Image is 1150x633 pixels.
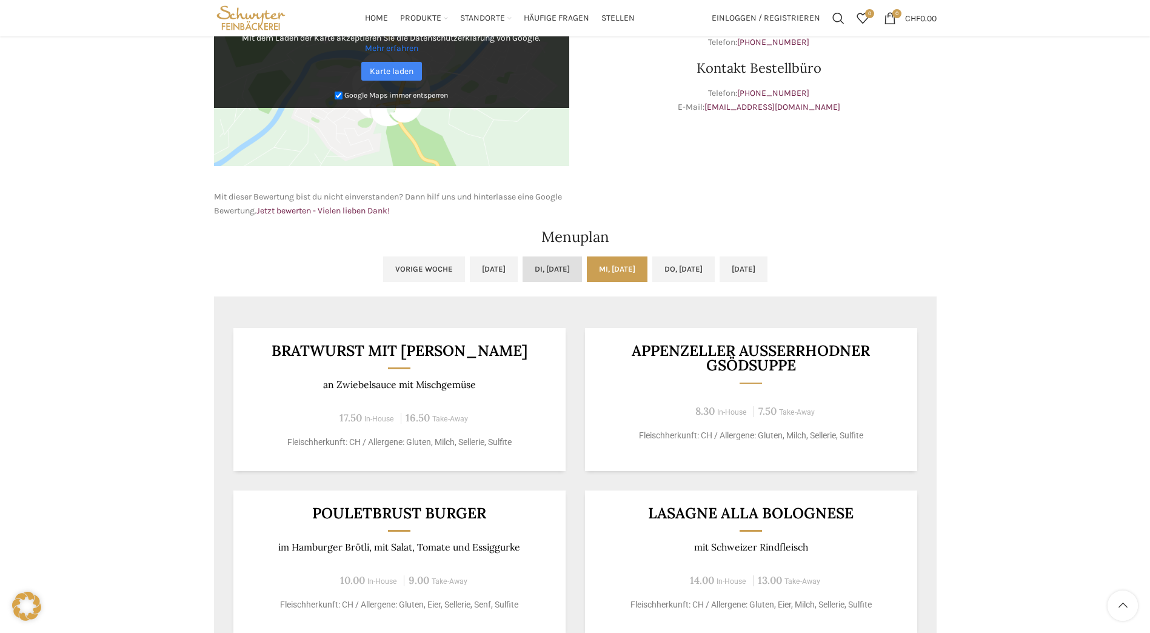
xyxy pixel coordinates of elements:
[878,6,943,30] a: 0 CHF0.00
[383,256,465,282] a: Vorige Woche
[470,256,518,282] a: [DATE]
[865,9,874,18] span: 0
[851,6,875,30] a: 0
[737,88,809,98] a: [PHONE_NUMBER]
[222,33,561,53] p: Mit dem Laden der Karte akzeptieren Sie die Datenschutzerklärung von Google.
[717,408,747,417] span: In-House
[600,541,902,553] p: mit Schweizer Rindfleisch
[523,256,582,282] a: Di, [DATE]
[720,256,767,282] a: [DATE]
[600,343,902,373] h3: Appenzeller Ausserrhodner Gsödsuppe
[905,13,920,23] span: CHF
[400,6,448,30] a: Produkte
[248,343,550,358] h3: Bratwurst mit [PERSON_NAME]
[248,436,550,449] p: Fleischherkunft: CH / Allergene: Gluten, Milch, Sellerie, Sulfite
[652,256,715,282] a: Do, [DATE]
[717,577,746,586] span: In-House
[892,9,901,18] span: 0
[600,598,902,611] p: Fleischherkunft: CH / Allergene: Gluten, Eier, Milch, Sellerie, Sulfite
[335,92,343,99] input: Google Maps immer entsperren
[587,256,647,282] a: Mi, [DATE]
[365,43,418,53] a: Mehr erfahren
[248,541,550,553] p: im Hamburger Brötli, mit Salat, Tomate und Essiggurke
[695,404,715,418] span: 8.30
[826,6,851,30] a: Suchen
[600,429,902,442] p: Fleischherkunft: CH / Allergene: Gluten, Milch, Sellerie, Sulfite
[400,13,441,24] span: Produkte
[581,61,937,75] h3: Kontakt Bestellbüro
[365,13,388,24] span: Home
[367,577,397,586] span: In-House
[758,404,777,418] span: 7.50
[365,6,388,30] a: Home
[758,574,782,587] span: 13.00
[601,6,635,30] a: Stellen
[524,13,589,24] span: Häufige Fragen
[460,6,512,30] a: Standorte
[851,6,875,30] div: Meine Wunschliste
[248,379,550,390] p: an Zwiebelsauce mit Mischgemüse
[294,6,705,30] div: Main navigation
[524,6,589,30] a: Häufige Fragen
[214,190,569,218] p: Mit dieser Bewertung bist du nicht einverstanden? Dann hilf uns und hinterlasse eine Google Bewer...
[256,206,390,216] a: Jetzt bewerten - Vielen lieben Dank!
[340,574,365,587] span: 10.00
[779,408,815,417] span: Take-Away
[364,415,394,423] span: In-House
[737,37,809,47] a: [PHONE_NUMBER]
[706,6,826,30] a: Einloggen / Registrieren
[361,62,422,81] a: Karte laden
[600,506,902,521] h3: LASAGNE ALLA BOLOGNESE
[432,577,467,586] span: Take-Away
[905,13,937,23] bdi: 0.00
[344,91,448,99] small: Google Maps immer entsperren
[704,102,840,112] a: [EMAIL_ADDRESS][DOMAIN_NAME]
[409,574,429,587] span: 9.00
[784,577,820,586] span: Take-Away
[432,415,468,423] span: Take-Away
[581,87,937,114] p: Telefon: E-Mail:
[712,14,820,22] span: Einloggen / Registrieren
[214,230,937,244] h2: Menuplan
[406,411,430,424] span: 16.50
[339,411,362,424] span: 17.50
[460,13,505,24] span: Standorte
[1108,591,1138,621] a: Scroll to top button
[601,13,635,24] span: Stellen
[690,574,714,587] span: 14.00
[248,598,550,611] p: Fleischherkunft: CH / Allergene: Gluten, Eier, Sellerie, Senf, Sulfite
[248,506,550,521] h3: Pouletbrust Burger
[214,12,289,22] a: Site logo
